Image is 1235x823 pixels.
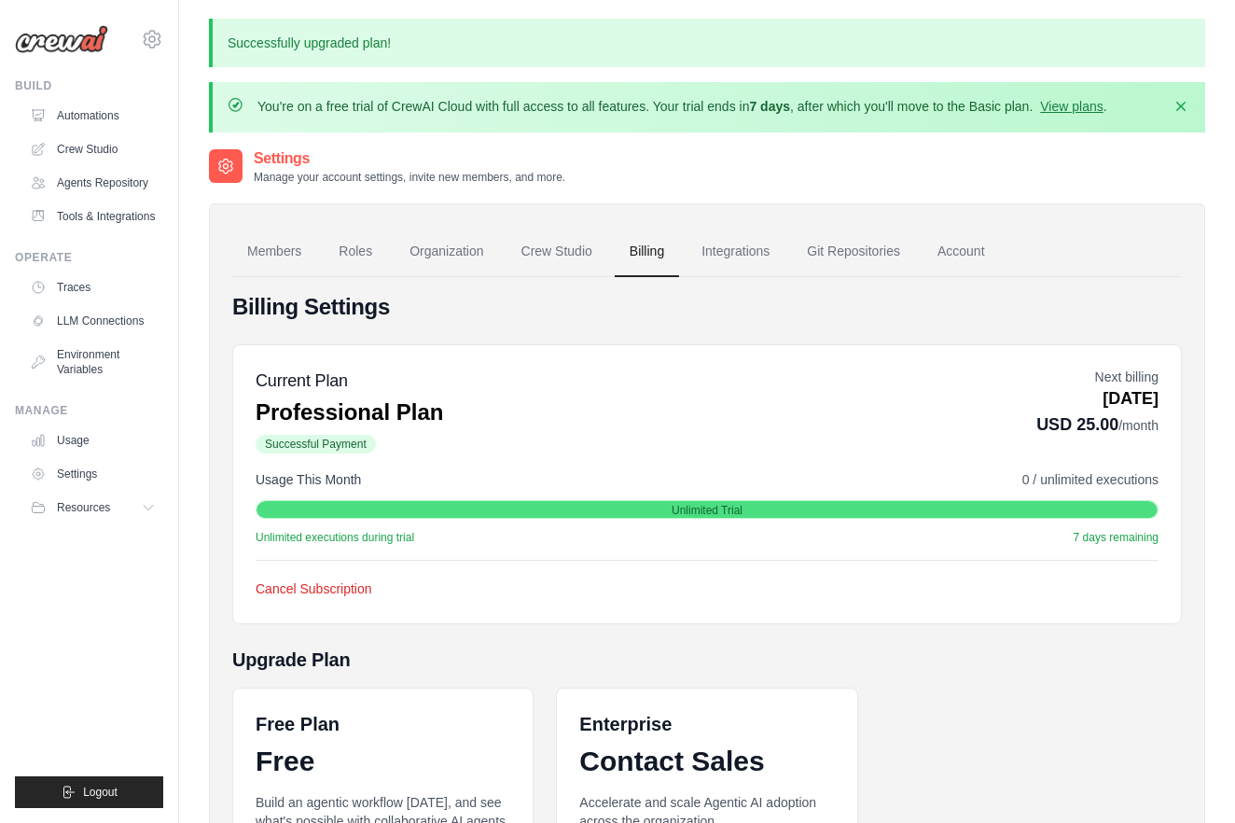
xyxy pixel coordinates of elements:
[256,435,376,453] span: Successful Payment
[256,398,443,427] p: Professional Plan
[1036,368,1159,386] p: Next billing
[615,227,679,277] a: Billing
[232,227,316,277] a: Members
[15,776,163,808] button: Logout
[256,579,372,598] button: Cancel Subscription
[254,170,565,185] p: Manage your account settings, invite new members, and more.
[254,147,565,170] h2: Settings
[792,227,915,277] a: Git Repositories
[579,745,834,778] div: Contact Sales
[395,227,498,277] a: Organization
[1118,418,1159,433] span: /month
[687,227,784,277] a: Integrations
[232,292,1182,322] h4: Billing Settings
[22,340,163,384] a: Environment Variables
[256,530,414,545] span: Unlimited executions during trial
[22,202,163,231] a: Tools & Integrations
[324,227,387,277] a: Roles
[22,134,163,164] a: Crew Studio
[15,25,108,53] img: Logo
[209,19,1205,67] p: Successfully upgraded plan!
[15,78,163,93] div: Build
[22,459,163,489] a: Settings
[15,403,163,418] div: Manage
[256,368,443,394] h5: Current Plan
[22,101,163,131] a: Automations
[22,306,163,336] a: LLM Connections
[57,500,110,515] span: Resources
[83,785,118,800] span: Logout
[1036,386,1159,411] p: [DATE]
[256,470,361,489] span: Usage This Month
[256,745,510,778] div: Free
[1040,99,1103,114] a: View plans
[579,711,834,737] h6: Enterprise
[506,227,607,277] a: Crew Studio
[15,250,163,265] div: Operate
[672,503,742,518] span: Unlimited Trial
[22,425,163,455] a: Usage
[22,493,163,523] button: Resources
[1036,411,1159,438] p: USD 25.00
[923,227,1000,277] a: Account
[22,272,163,302] a: Traces
[1074,530,1159,545] span: 7 days remaining
[257,97,1107,116] p: You're on a free trial of CrewAI Cloud with full access to all features. Your trial ends in , aft...
[232,647,1182,673] h5: Upgrade Plan
[22,168,163,198] a: Agents Repository
[749,99,790,114] strong: 7 days
[1022,470,1159,489] span: 0 / unlimited executions
[256,711,340,737] h6: Free Plan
